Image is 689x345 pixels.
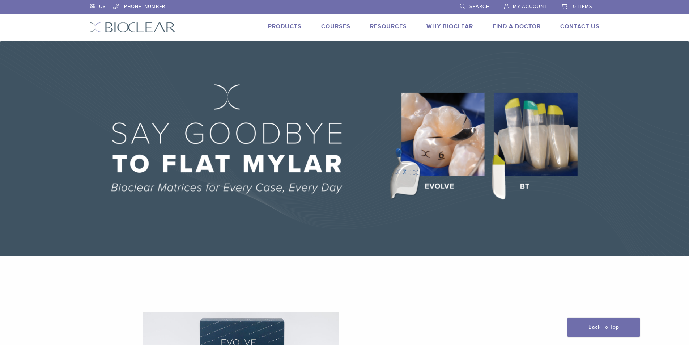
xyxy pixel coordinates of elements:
[90,22,175,33] img: Bioclear
[560,23,600,30] a: Contact Us
[426,23,473,30] a: Why Bioclear
[321,23,350,30] a: Courses
[268,23,302,30] a: Products
[370,23,407,30] a: Resources
[469,4,490,9] span: Search
[493,23,541,30] a: Find A Doctor
[567,318,640,337] a: Back To Top
[573,4,592,9] span: 0 items
[513,4,547,9] span: My Account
